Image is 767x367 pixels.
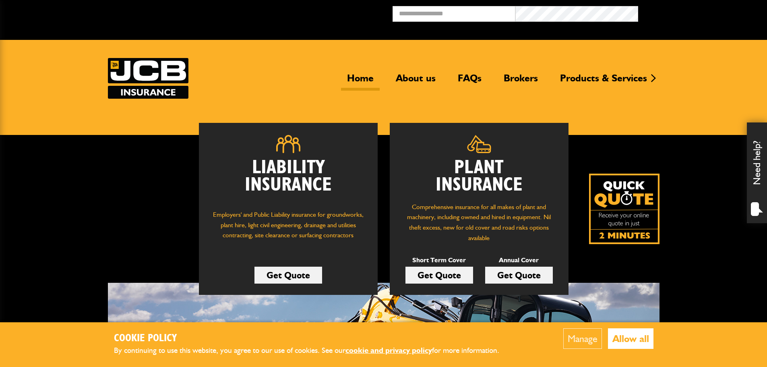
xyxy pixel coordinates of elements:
p: Short Term Cover [405,255,473,265]
a: Brokers [498,72,544,91]
img: JCB Insurance Services logo [108,58,188,99]
a: Home [341,72,380,91]
a: Get Quote [485,267,553,284]
a: Products & Services [554,72,653,91]
h2: Cookie Policy [114,332,513,345]
a: Get Quote [254,267,322,284]
h2: Plant Insurance [402,159,556,194]
p: Comprehensive insurance for all makes of plant and machinery, including owned and hired in equipm... [402,202,556,243]
a: Get your insurance quote isn just 2-minutes [589,174,659,244]
button: Allow all [608,328,653,349]
img: Quick Quote [589,174,659,244]
a: JCB Insurance Services [108,58,188,99]
p: Annual Cover [485,255,553,265]
a: Get Quote [405,267,473,284]
a: About us [390,72,442,91]
button: Manage [563,328,602,349]
button: Broker Login [638,6,761,19]
a: cookie and privacy policy [345,346,432,355]
a: FAQs [452,72,488,91]
p: Employers' and Public Liability insurance for groundworks, plant hire, light civil engineering, d... [211,209,366,248]
div: Need help? [747,122,767,223]
p: By continuing to use this website, you agree to our use of cookies. See our for more information. [114,344,513,357]
h2: Liability Insurance [211,159,366,202]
